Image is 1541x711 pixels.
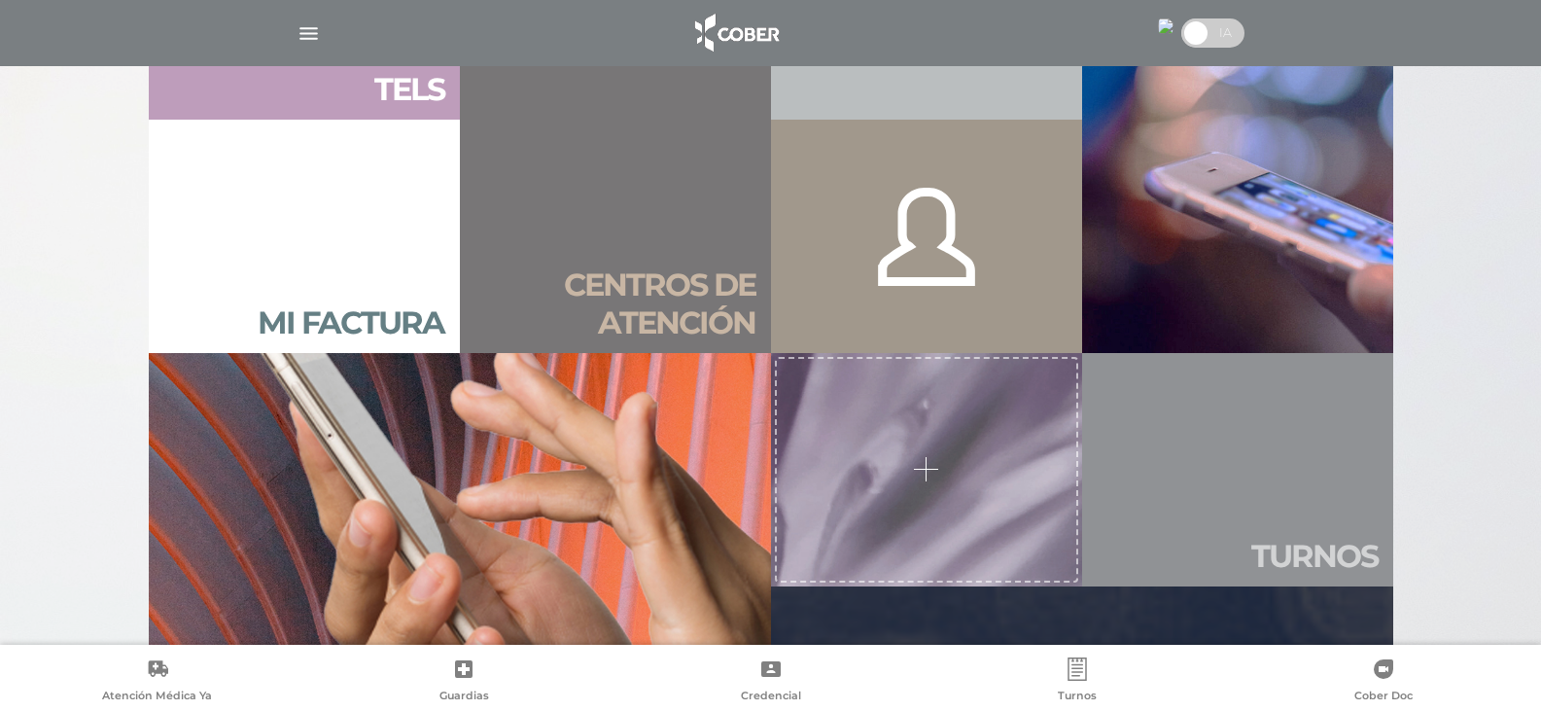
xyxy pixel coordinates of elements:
h2: Tels [374,71,444,108]
span: Atención Médica Ya [102,689,212,706]
a: Credencial [617,658,924,707]
span: Cober Doc [1354,689,1413,706]
a: Turnos [1082,353,1393,587]
h2: Mi factura [258,304,444,341]
a: Turnos [924,658,1230,707]
a: Cober Doc [1231,658,1537,707]
img: Cober_menu-lines-white.svg [297,21,321,46]
span: Turnos [1058,689,1097,706]
img: 18177 [1158,18,1173,34]
h2: Centros de atención [475,267,755,341]
h2: Tur nos [1251,538,1378,575]
img: logo_cober_home-white.png [684,10,787,56]
a: Mi factura [149,120,460,353]
span: Credencial [741,689,801,706]
span: Guardias [439,689,489,706]
a: Atención Médica Ya [4,658,310,707]
a: Guardias [310,658,616,707]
